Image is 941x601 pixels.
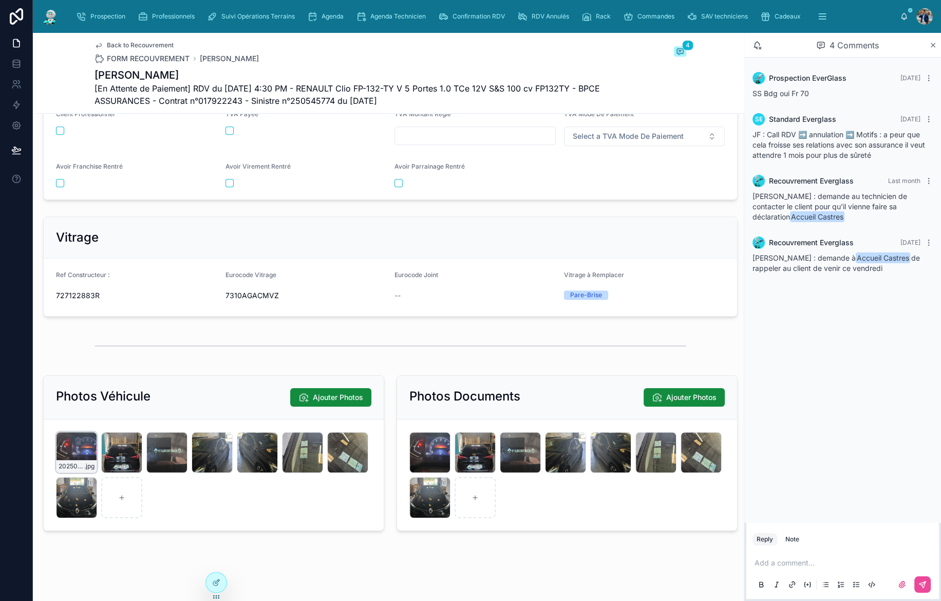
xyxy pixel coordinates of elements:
[59,462,84,470] span: 20250724_164236
[95,82,609,107] span: [En Attente de Paiement] RDV du [DATE] 4:30 PM - RENAULT Clio FP-132-TY V 5 Portes 1.0 TCe 12V S&...
[596,12,611,21] span: Rack
[107,53,190,64] span: FORM RECOUVREMENT
[394,271,438,279] span: Eurocode Joint
[900,115,920,123] span: [DATE]
[769,73,846,83] span: Prospection EverGlass
[56,271,110,279] span: Ref Constructeur :
[370,12,426,21] span: Agenda Technicien
[304,7,351,26] a: Agenda
[95,68,609,82] h1: [PERSON_NAME]
[41,8,60,25] img: App logo
[570,290,602,300] div: Pare-Brise
[56,290,217,301] span: 727122883R
[769,176,854,186] span: Recouvrement Everglass
[666,392,717,403] span: Ajouter Photos
[322,12,344,21] span: Agenda
[775,12,801,21] span: Cadeaux
[107,41,174,49] span: Back to Recouvrement
[564,271,624,279] span: Vitrage à Remplacer
[394,110,451,118] span: TVA Montant Réglé
[701,12,748,21] span: SAV techniciens
[684,7,755,26] a: SAV techniciens
[225,162,291,170] span: Avoir Virement Rentré
[56,110,115,118] span: Client Professionnel
[225,271,276,279] span: Eurocode Vitrage
[674,46,686,59] button: 4
[290,388,371,407] button: Ajouter Photos
[752,130,925,159] span: JF : Call RDV ➡️ annulation ➡️ Motifs : a peur que cela froisse ses relations avec son assurance ...
[221,12,295,21] span: Suivi Opérations Terrains
[394,290,401,301] span: --
[435,7,512,26] a: Confirmation RDV
[781,533,803,545] button: Note
[95,53,190,64] a: FORM RECOUVREMENT
[888,177,920,185] span: Last month
[900,74,920,82] span: [DATE]
[856,252,910,263] span: Accueil Castres
[394,162,465,170] span: Avoir Parrainage Rentré
[135,7,202,26] a: Professionnels
[573,131,684,141] span: Select a TVA Mode De Paiement
[204,7,302,26] a: Suivi Opérations Terrains
[56,229,99,246] h2: Vitrage
[790,211,844,222] span: Accueil Castres
[409,388,520,405] h2: Photos Documents
[225,290,387,301] span: 7310AGACMVZ
[752,533,777,545] button: Reply
[757,7,808,26] a: Cadeaux
[56,388,150,405] h2: Photos Véhicule
[56,162,123,170] span: Avoir Franchise Rentré
[68,5,900,28] div: scrollable content
[769,114,836,124] span: Standard Everglass
[578,7,618,26] a: Rack
[90,12,125,21] span: Prospection
[95,41,174,49] a: Back to Recouvrement
[769,238,854,248] span: Recouvrement Everglass
[453,12,505,21] span: Confirmation RDV
[637,12,674,21] span: Commandes
[752,89,809,98] span: SS Bdg oui Fr 70
[353,7,433,26] a: Agenda Technicien
[152,12,195,21] span: Professionnels
[532,12,569,21] span: RDV Annulés
[830,39,879,51] span: 4 Comments
[73,7,133,26] a: Prospection
[225,110,258,118] span: TVA Payée
[514,7,576,26] a: RDV Annulés
[900,239,920,246] span: [DATE]
[564,110,634,118] span: TVA Mode De Paiement
[755,115,763,123] span: SE
[564,126,725,146] button: Select Button
[752,253,920,272] span: [PERSON_NAME] : demande à de rappeler au client de venir ce vendredi
[200,53,259,64] a: [PERSON_NAME]
[752,192,907,221] span: [PERSON_NAME] : demande au technicien de contacter le client pour qu'il vienne faire sa déclaration
[620,7,682,26] a: Commandes
[785,535,799,543] div: Note
[644,388,725,407] button: Ajouter Photos
[313,392,363,403] span: Ajouter Photos
[84,462,95,470] span: .jpg
[682,40,693,50] span: 4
